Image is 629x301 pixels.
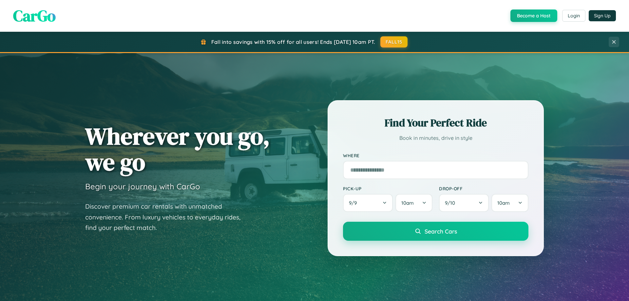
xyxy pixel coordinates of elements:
[425,228,457,235] span: Search Cars
[343,133,528,143] p: Book in minutes, drive in style
[13,5,56,27] span: CarGo
[401,200,414,206] span: 10am
[85,181,200,191] h3: Begin your journey with CarGo
[343,222,528,241] button: Search Cars
[380,36,408,47] button: FALL15
[491,194,528,212] button: 10am
[211,39,375,45] span: Fall into savings with 15% off for all users! Ends [DATE] 10am PT.
[85,201,249,233] p: Discover premium car rentals with unmatched convenience. From luxury vehicles to everyday rides, ...
[343,153,528,158] label: Where
[349,200,360,206] span: 9 / 9
[343,186,432,191] label: Pick-up
[343,194,393,212] button: 9/9
[497,200,510,206] span: 10am
[439,194,489,212] button: 9/10
[395,194,432,212] button: 10am
[445,200,458,206] span: 9 / 10
[510,9,557,22] button: Become a Host
[562,10,585,22] button: Login
[343,116,528,130] h2: Find Your Perfect Ride
[439,186,528,191] label: Drop-off
[85,123,270,175] h1: Wherever you go, we go
[589,10,616,21] button: Sign Up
